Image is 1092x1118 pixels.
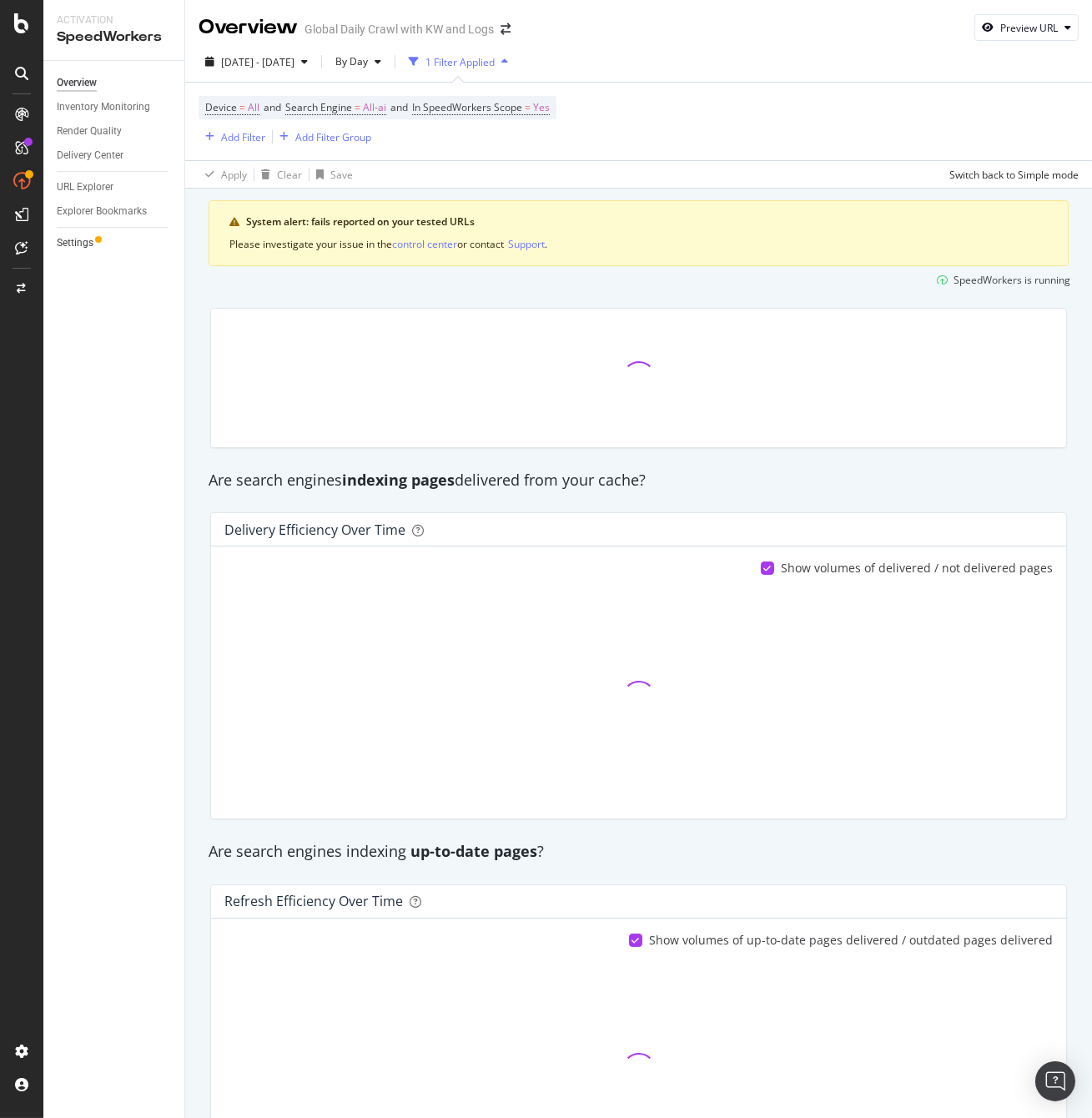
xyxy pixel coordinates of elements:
div: Add Filter Group [295,130,371,144]
div: Are search engines delivered from your cache? [200,470,1077,491]
span: Search Engine [285,100,352,114]
div: Refresh Efficiency over time [224,893,403,909]
span: = [355,100,360,114]
button: [DATE] - [DATE] [199,48,315,75]
a: Settings [57,234,173,252]
div: Save [330,168,353,182]
span: All-ai [363,96,386,119]
a: Render Quality [57,123,173,140]
span: In SpeedWorkers Scope [412,100,522,114]
button: Preview URL [974,14,1079,41]
div: Show volumes of up-to-date pages delivered / outdated pages delivered [649,932,1053,949]
div: Delivery Efficiency over time [224,521,405,538]
span: All [248,96,259,119]
span: Yes [533,96,550,119]
button: Clear [254,161,302,188]
div: Activation [57,13,171,28]
strong: up-to-date pages [410,841,537,861]
div: Settings [57,234,93,252]
span: and [390,100,408,114]
div: Apply [221,168,247,182]
div: Support [508,237,545,251]
button: control center [392,236,457,252]
a: URL Explorer [57,179,173,196]
div: Switch back to Simple mode [949,168,1079,182]
div: Explorer Bookmarks [57,203,147,220]
button: Save [309,161,353,188]
span: By Day [329,54,368,68]
a: Delivery Center [57,147,173,164]
div: URL Explorer [57,179,113,196]
div: System alert: fails reported on your tested URLs [246,214,1048,229]
button: Add Filter [199,127,265,147]
span: and [264,100,281,114]
div: Are search engines indexing ? [200,841,1077,863]
button: By Day [329,48,388,75]
div: control center [392,237,457,251]
div: Delivery Center [57,147,123,164]
div: Please investigate your issue in the or contact . [229,236,1048,252]
button: 1 Filter Applied [402,48,515,75]
div: SpeedWorkers is running [954,273,1070,287]
div: Clear [277,168,302,182]
button: Support [508,236,545,252]
div: Open Intercom Messenger [1035,1061,1075,1101]
span: = [525,100,531,114]
button: Switch back to Simple mode [943,161,1079,188]
div: Global Daily Crawl with KW and Logs [304,21,494,38]
span: = [239,100,245,114]
a: Overview [57,74,173,92]
span: Device [205,100,237,114]
strong: indexing pages [342,470,455,490]
div: Add Filter [221,130,265,144]
div: Overview [199,13,298,42]
div: Show volumes of delivered / not delivered pages [781,560,1053,577]
div: Overview [57,74,97,92]
button: Apply [199,161,247,188]
a: Inventory Monitoring [57,98,173,116]
a: Explorer Bookmarks [57,203,173,220]
button: Add Filter Group [273,127,371,147]
div: 1 Filter Applied [425,55,495,69]
div: Render Quality [57,123,122,140]
div: arrow-right-arrow-left [501,23,511,35]
span: [DATE] - [DATE] [221,55,294,69]
div: warning banner [209,200,1069,266]
div: SpeedWorkers [57,28,171,47]
div: Preview URL [1000,21,1058,35]
div: Inventory Monitoring [57,98,150,116]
